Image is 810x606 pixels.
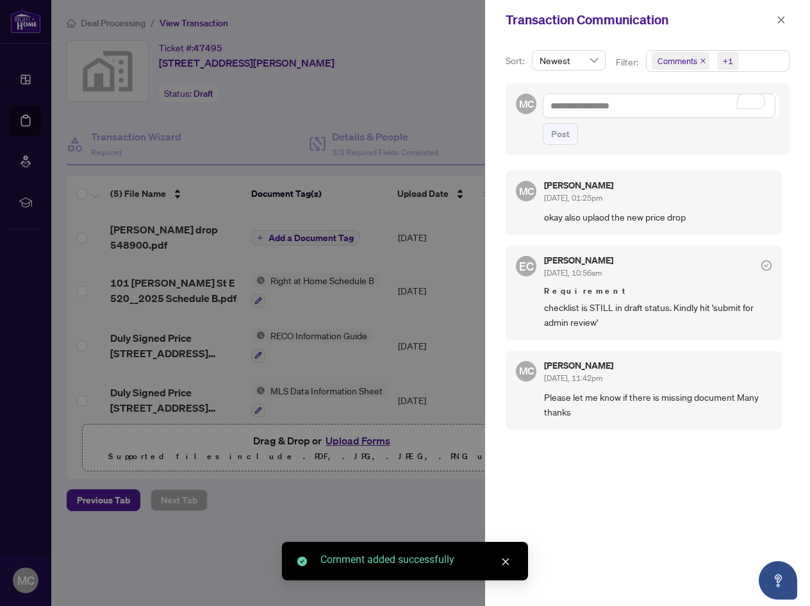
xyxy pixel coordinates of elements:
[543,123,578,145] button: Post
[544,285,772,298] span: Requirement
[544,256,613,265] h5: [PERSON_NAME]
[543,94,775,118] textarea: To enrich screen reader interactions, please activate Accessibility in Grammarly extension settings
[544,181,613,190] h5: [PERSON_NAME]
[320,552,513,568] div: Comment added successfully
[518,96,534,112] span: MC
[544,373,602,383] span: [DATE], 11:42pm
[499,555,513,569] a: Close
[616,55,640,69] p: Filter:
[777,15,786,24] span: close
[544,390,772,420] span: Please let me know if there is missing document Many thanks
[518,363,534,379] span: MC
[761,260,772,271] span: check-circle
[544,193,602,203] span: [DATE], 01:25pm
[518,183,534,199] span: MC
[544,300,772,330] span: checklist is STILL in draft status. Kindly hit 'submit for admin review'
[501,557,510,566] span: close
[759,561,797,600] button: Open asap
[519,257,534,275] span: EC
[544,361,613,370] h5: [PERSON_NAME]
[652,52,709,70] span: Comments
[506,10,773,29] div: Transaction Communication
[506,54,527,68] p: Sort:
[297,557,307,566] span: check-circle
[544,268,602,278] span: [DATE], 10:56am
[700,58,706,64] span: close
[544,210,772,224] span: okay also uplaod the new price drop
[540,51,598,70] span: Newest
[657,55,697,67] span: Comments
[723,55,733,67] div: +1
